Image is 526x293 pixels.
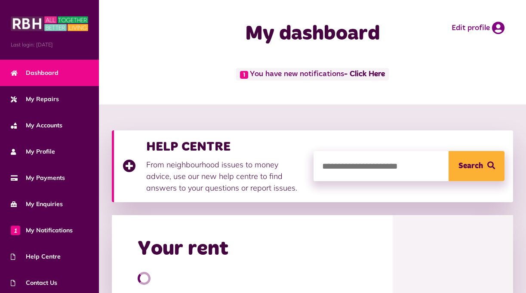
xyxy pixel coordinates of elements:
[240,71,248,79] span: 1
[11,121,62,130] span: My Accounts
[146,159,305,194] p: From neighbourhood issues to money advice, use our new help centre to find answers to your questi...
[11,15,88,32] img: MyRBH
[11,173,65,182] span: My Payments
[11,252,61,261] span: Help Centre
[11,68,58,77] span: Dashboard
[458,151,483,181] span: Search
[11,147,55,156] span: My Profile
[214,22,411,46] h1: My dashboard
[11,226,73,235] span: My Notifications
[138,237,228,262] h2: Your rent
[11,225,20,235] span: 1
[11,95,59,104] span: My Repairs
[452,22,504,34] a: Edit profile
[344,71,385,78] a: - Click Here
[236,68,389,80] span: You have new notifications
[11,41,88,49] span: Last login: [DATE]
[146,139,305,154] h3: HELP CENTRE
[11,278,57,287] span: Contact Us
[11,200,63,209] span: My Enquiries
[449,151,504,181] button: Search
